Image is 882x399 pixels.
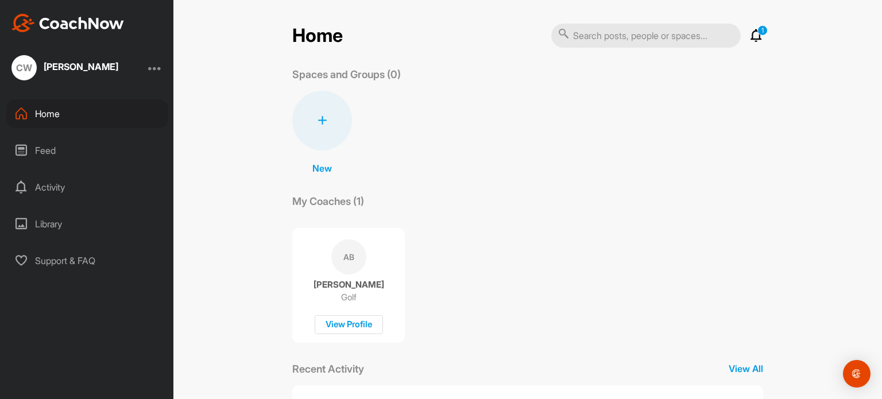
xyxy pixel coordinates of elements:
p: New [312,161,332,175]
p: Golf [341,292,357,303]
p: Recent Activity [292,361,364,377]
div: Feed [6,136,168,165]
div: Open Intercom Messenger [843,360,871,388]
div: [PERSON_NAME] [44,62,118,71]
div: Library [6,210,168,238]
img: CoachNow [11,14,124,32]
div: CW [11,55,37,80]
div: Activity [6,173,168,202]
p: Spaces and Groups (0) [292,67,401,82]
input: Search posts, people or spaces... [551,24,741,48]
div: Home [6,99,168,128]
div: View Profile [315,315,383,334]
p: [PERSON_NAME] [314,279,384,290]
p: My Coaches (1) [292,193,364,209]
div: AB [331,239,366,274]
p: View All [729,362,763,375]
h2: Home [292,25,343,47]
div: Support & FAQ [6,246,168,275]
p: 1 [757,25,768,36]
